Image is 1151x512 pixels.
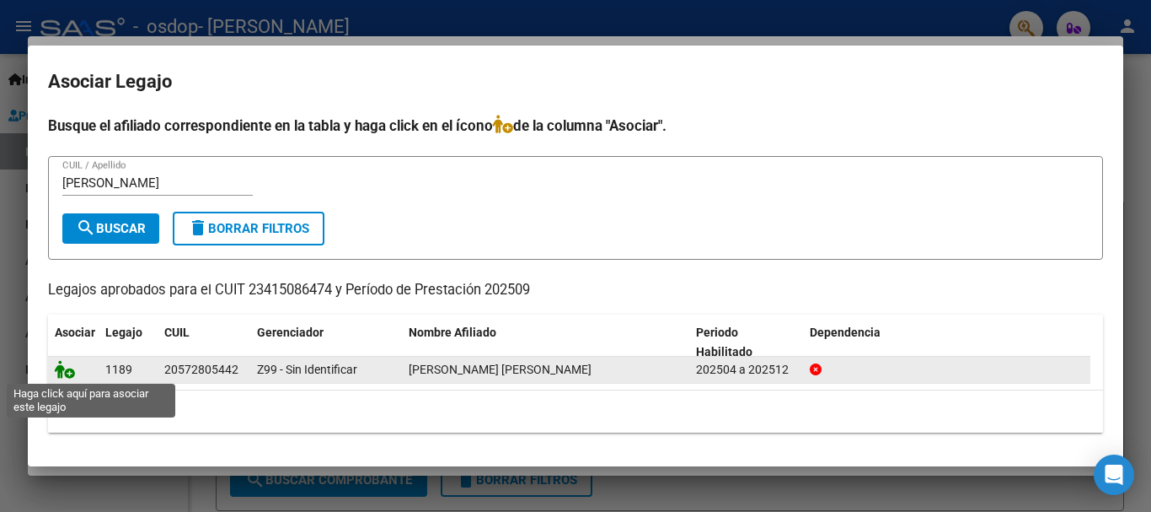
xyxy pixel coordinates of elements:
[48,115,1103,137] h4: Busque el afiliado correspondiente en la tabla y haga click en el ícono de la columna "Asociar".
[173,212,324,245] button: Borrar Filtros
[409,326,496,339] span: Nombre Afiliado
[55,326,95,339] span: Asociar
[250,315,402,370] datatable-header-cell: Gerenciador
[409,363,592,376] span: NERIS SILVA SALVADOR IGNACIO
[62,213,159,244] button: Buscar
[696,326,752,358] span: Periodo Habilitado
[76,218,96,238] mat-icon: search
[696,360,796,380] div: 202504 a 202512
[99,315,158,370] datatable-header-cell: Legajo
[164,360,238,380] div: 20572805442
[105,326,142,339] span: Legajo
[48,391,1103,433] div: 1 registros
[188,221,309,236] span: Borrar Filtros
[257,326,324,339] span: Gerenciador
[257,363,357,376] span: Z99 - Sin Identificar
[48,66,1103,98] h2: Asociar Legajo
[689,315,803,370] datatable-header-cell: Periodo Habilitado
[188,218,208,238] mat-icon: delete
[158,315,250,370] datatable-header-cell: CUIL
[803,315,1090,370] datatable-header-cell: Dependencia
[76,221,146,236] span: Buscar
[1094,455,1134,495] div: Open Intercom Messenger
[48,315,99,370] datatable-header-cell: Asociar
[48,280,1103,301] p: Legajos aprobados para el CUIT 23415086474 y Período de Prestación 202509
[105,363,132,376] span: 1189
[810,326,881,339] span: Dependencia
[402,315,689,370] datatable-header-cell: Nombre Afiliado
[164,326,190,339] span: CUIL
